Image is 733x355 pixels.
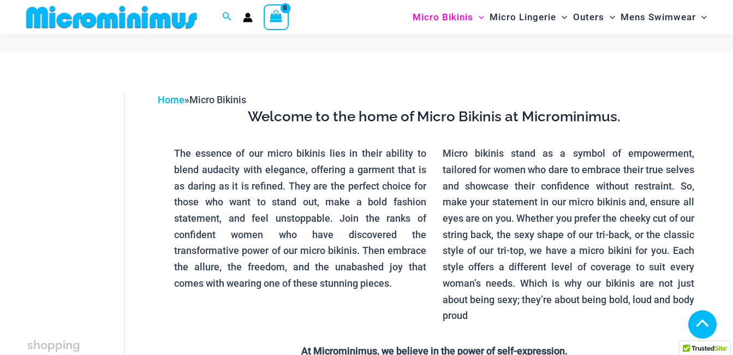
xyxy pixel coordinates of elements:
[174,145,426,291] p: The essence of our micro bikinis lies in their ability to blend audacity with elegance, offering ...
[243,13,253,22] a: Account icon link
[556,3,567,31] span: Menu Toggle
[490,3,556,31] span: Micro Lingerie
[473,3,484,31] span: Menu Toggle
[189,94,246,105] span: Micro Bikinis
[573,3,604,31] span: Outers
[158,94,184,105] a: Home
[413,3,473,31] span: Micro Bikinis
[27,338,80,352] span: shopping
[570,3,618,31] a: OutersMenu ToggleMenu Toggle
[604,3,615,31] span: Menu Toggle
[443,145,694,324] p: Micro bikinis stand as a symbol of empowerment, tailored for women who dare to embrace their true...
[487,3,570,31] a: Micro LingerieMenu ToggleMenu Toggle
[410,3,487,31] a: Micro BikinisMenu ToggleMenu Toggle
[222,10,232,24] a: Search icon link
[22,5,201,29] img: MM SHOP LOGO FLAT
[621,3,696,31] span: Mens Swimwear
[696,3,707,31] span: Menu Toggle
[27,83,126,301] iframe: TrustedSite Certified
[264,4,289,29] a: View Shopping Cart, empty
[166,108,702,126] h3: Welcome to the home of Micro Bikinis at Microminimus.
[408,2,711,33] nav: Site Navigation
[158,94,246,105] span: »
[618,3,710,31] a: Mens SwimwearMenu ToggleMenu Toggle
